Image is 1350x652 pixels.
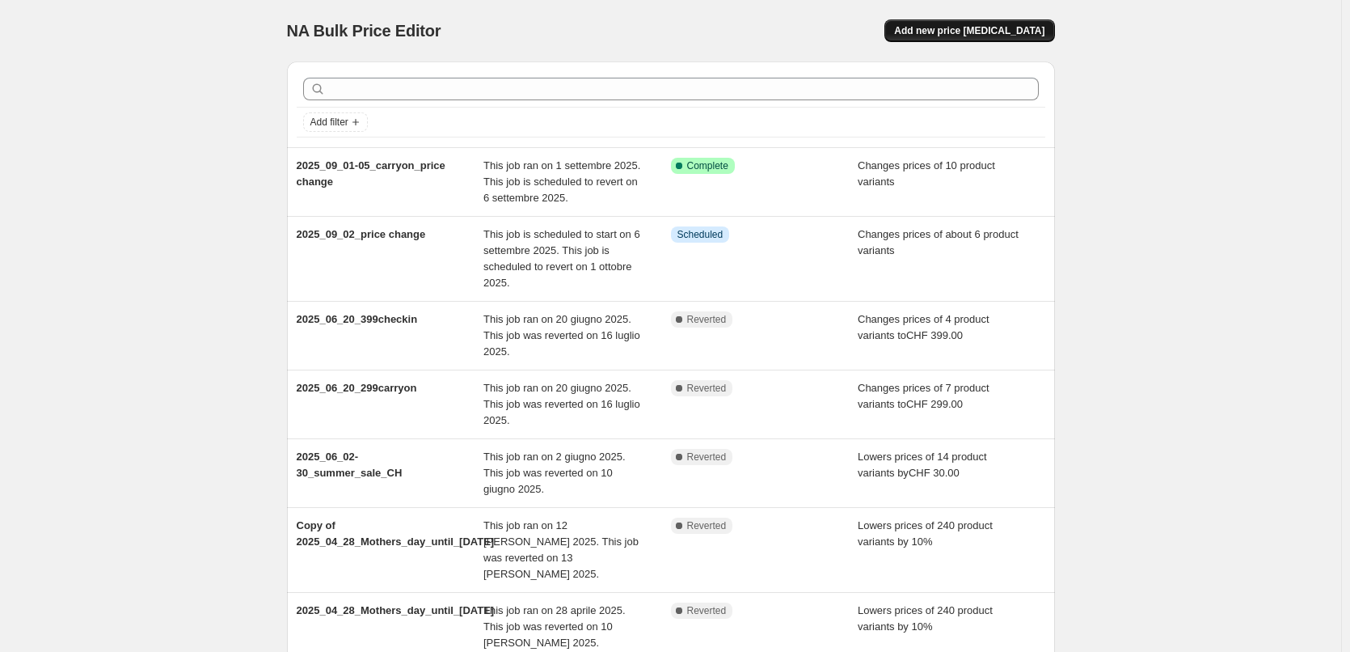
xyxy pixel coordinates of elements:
[303,112,368,132] button: Add filter
[687,451,727,464] span: Reverted
[483,519,639,580] span: This job ran on 12 [PERSON_NAME] 2025. This job was reverted on 13 [PERSON_NAME] 2025.
[906,329,963,341] span: CHF 399.00
[287,22,441,40] span: NA Bulk Price Editor
[687,159,728,172] span: Complete
[858,604,993,633] span: Lowers prices of 240 product variants by 10%
[858,228,1019,256] span: Changes prices of about 6 product variants
[297,313,418,325] span: 2025_06_20_399checkin
[858,313,989,341] span: Changes prices of 4 product variants to
[297,382,417,394] span: 2025_06_20_299carryon
[483,382,640,426] span: This job ran on 20 giugno 2025. This job was reverted on 16 luglio 2025.
[310,116,348,129] span: Add filter
[483,604,626,649] span: This job ran on 28 aprile 2025. This job was reverted on 10 [PERSON_NAME] 2025.
[297,159,445,188] span: 2025_09_01-05_carryon_price change
[297,519,495,548] span: Copy of 2025_04_28_Mothers_day_until_[DATE]
[483,313,640,358] span: This job ran on 20 giugno 2025. This job was reverted on 16 luglio 2025.
[483,451,626,495] span: This job ran on 2 giugno 2025. This job was reverted on 10 giugno 2025.
[297,604,495,616] span: 2025_04_28_Mothers_day_until_[DATE]
[483,159,640,204] span: This job ran on 1 settembre 2025. This job is scheduled to revert on 6 settembre 2025.
[297,228,426,240] span: 2025_09_02_price change
[858,382,989,410] span: Changes prices of 7 product variants to
[858,159,995,188] span: Changes prices of 10 product variants
[687,519,727,532] span: Reverted
[894,24,1044,37] span: Add new price [MEDICAL_DATA]
[297,451,403,479] span: 2025_06_02-30_summer_sale_CH
[858,451,987,479] span: Lowers prices of 14 product variants by
[909,467,960,479] span: CHF 30.00
[858,519,993,548] span: Lowers prices of 240 product variants by 10%
[483,228,640,289] span: This job is scheduled to start on 6 settembre 2025. This job is scheduled to revert on 1 ottobre ...
[884,19,1054,42] button: Add new price [MEDICAL_DATA]
[677,228,724,241] span: Scheduled
[906,398,963,410] span: CHF 299.00
[687,313,727,326] span: Reverted
[687,604,727,617] span: Reverted
[687,382,727,395] span: Reverted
